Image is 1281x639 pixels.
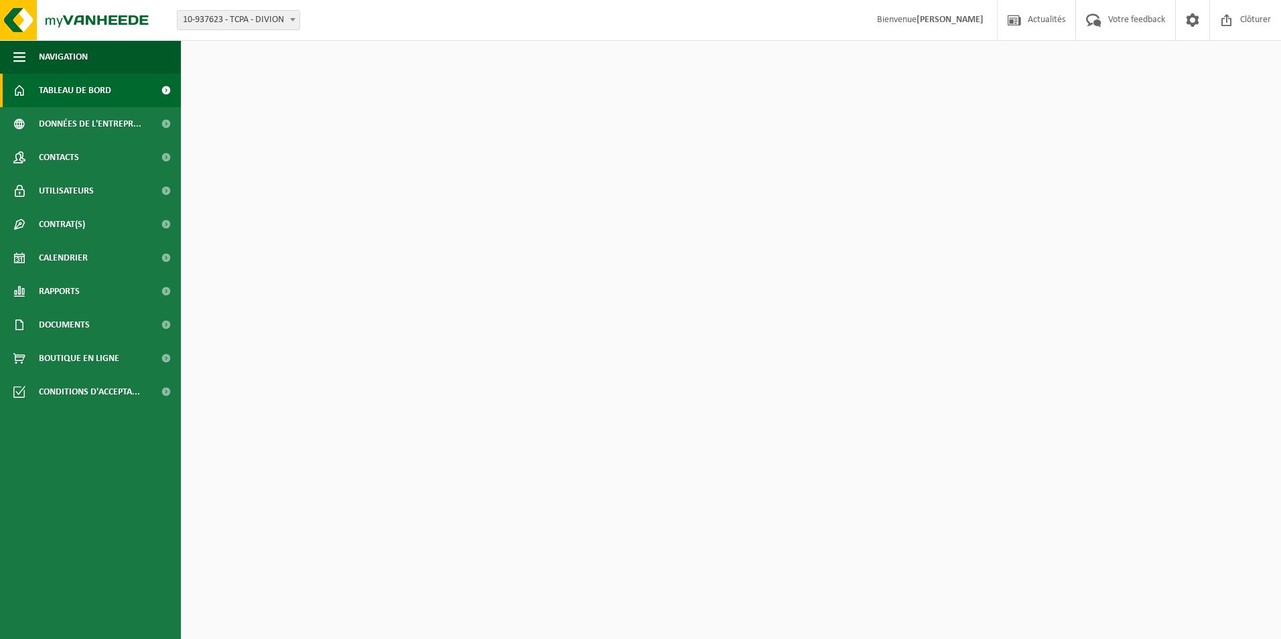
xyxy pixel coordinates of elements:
span: Tableau de bord [39,74,111,107]
span: Utilisateurs [39,174,94,208]
span: Conditions d'accepta... [39,375,140,409]
span: Contrat(s) [39,208,85,241]
span: Contacts [39,141,79,174]
span: 10-937623 - TCPA - DIVION [177,10,300,30]
span: Rapports [39,275,80,308]
span: Documents [39,308,90,342]
span: Calendrier [39,241,88,275]
strong: [PERSON_NAME] [917,15,984,25]
span: Navigation [39,40,88,74]
span: Boutique en ligne [39,342,119,375]
span: 10-937623 - TCPA - DIVION [178,11,299,29]
span: Données de l'entrepr... [39,107,141,141]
